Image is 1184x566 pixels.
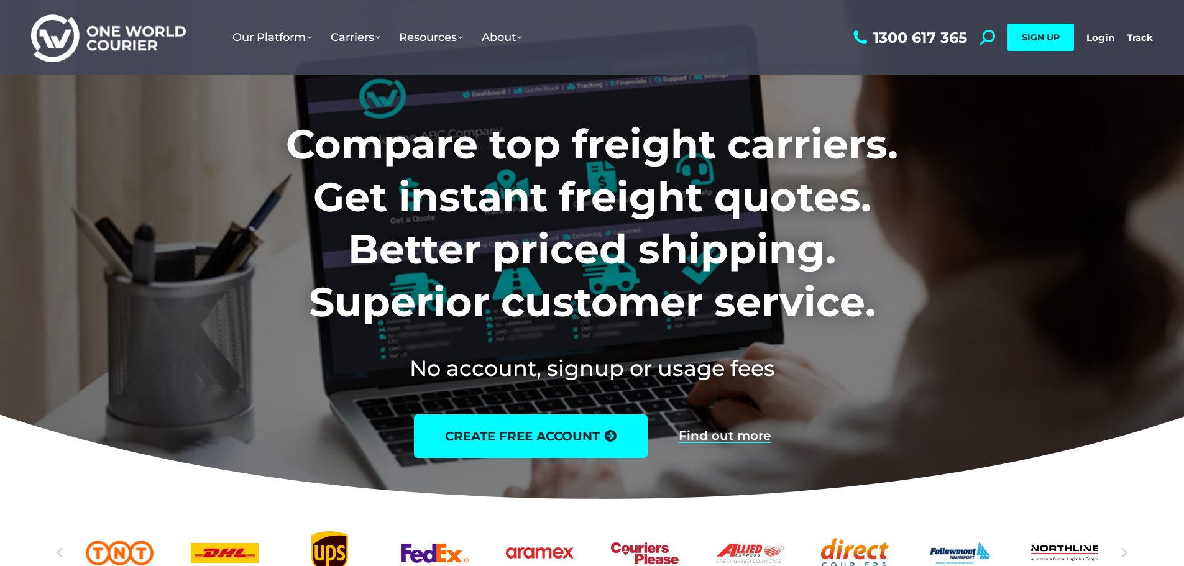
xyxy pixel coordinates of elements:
a: Track [1127,32,1153,43]
a: SIGN UP [1007,24,1074,51]
a: Our Platform [223,18,321,57]
a: create free account [414,414,648,458]
h1: Compare top freight carriers. Get instant freight quotes. Better priced shipping. Superior custom... [204,118,980,328]
span: Carriers [331,30,380,44]
h2: No account, signup or usage fees [204,353,980,383]
a: Resources [390,18,472,57]
span: SIGN UP [1022,32,1060,43]
span: About [482,30,522,44]
a: 1300 617 365 [850,30,967,45]
span: Resources [399,30,463,44]
img: One World Courier [31,12,186,63]
a: Login [1086,32,1114,43]
a: Carriers [321,18,390,57]
span: Our Platform [232,30,312,44]
a: Find out more [679,429,771,443]
a: About [472,18,531,57]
